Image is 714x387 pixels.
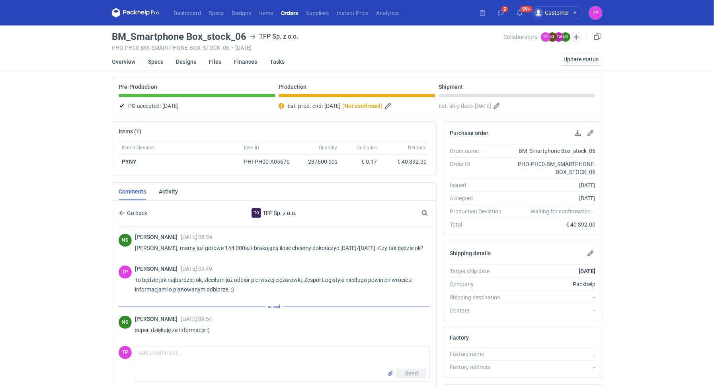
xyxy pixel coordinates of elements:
strong: Not confirmed [344,103,380,109]
div: - [508,363,595,371]
svg: Packhelp Pro [112,8,160,18]
div: 237600 pcs [300,154,340,169]
a: PYNY [122,158,137,165]
div: Natalia Stępak [119,316,132,329]
span: [PERSON_NAME] [135,234,181,240]
span: [DATE] [475,101,491,111]
a: Analytics [372,8,403,18]
div: BM_Smartphone Box_stock_06 [508,147,595,155]
button: Download PO [573,128,583,138]
span: Item nickname [122,145,154,151]
button: Edit shipping details [586,248,595,258]
span: Update status [564,57,599,62]
div: Shipping destination [450,293,508,301]
figcaption: TP [119,346,132,359]
div: Order name [450,147,508,155]
div: PHO-PH00-BM_SMARTPHONE-BOX_STOCK_06 [DATE] [112,45,504,51]
figcaption: TP [119,266,132,279]
button: Go back [119,208,148,218]
button: TP [589,6,602,20]
button: Edit estimated shipping date [493,101,502,111]
a: Items [255,8,277,18]
a: Designs [176,53,196,70]
span: Unit price [357,145,377,151]
div: Customer [534,8,569,18]
div: Order ID [450,160,508,176]
div: Tosia Płotek [589,6,602,20]
div: Production Deviation [450,207,508,215]
div: Tosia Płotek [119,346,132,359]
figcaption: NS [119,316,132,329]
span: Item ID [244,145,259,151]
button: Edit purchase order [586,128,595,138]
figcaption: NS [561,32,570,42]
a: Comments [119,183,146,200]
figcaption: KI [548,32,557,42]
em: ) [380,103,382,109]
button: 99+ [513,6,526,19]
p: To będzie jak najbardziej ok, zleciłam już odbiór pierwszej ciężarówki, Zespół Logistyki niedługo... [135,275,423,294]
a: Suppliers [302,8,333,18]
div: € 40 392.00 [383,158,427,166]
button: Edit estimated production end date [384,101,394,111]
em: ( [342,103,344,109]
em: Waiting for confirmation... [531,207,595,215]
a: Tasks [270,53,285,70]
figcaption: NS [119,234,132,247]
div: Tosia Płotek [119,266,132,279]
p: Production [279,84,306,90]
a: Specs [205,8,228,18]
div: Issued [450,181,508,189]
div: PO accepted: [119,101,275,111]
div: Natalia Stępak [119,234,132,247]
a: Instant Price [333,8,372,18]
div: Factory name [450,350,508,358]
span: [DATE] 09:54 [181,316,212,322]
h2: Shipping details [450,250,491,256]
button: Edit collaborators [571,32,581,42]
div: PHO-PH00-BM_SMARTPHONE-BOX_STOCK_06 [508,160,595,176]
h3: BM_Smartphone Box_stock_06 [112,32,246,41]
div: - [508,293,595,301]
div: [DATE] [508,194,595,202]
span: [DATE] [324,101,341,111]
input: Search [420,208,445,218]
div: Accepted [450,194,508,202]
span: [DATE] 09:49 [181,266,212,272]
a: Orders [277,8,302,18]
div: TFP Sp. z o.o. [250,32,298,41]
a: Files [209,53,221,70]
div: Packhelp [508,280,595,288]
p: super, dziękuję za informacje :) [135,325,423,335]
div: [DATE] [508,181,595,189]
span: Collaborators [504,34,538,40]
a: Activity [159,183,178,200]
div: € 0.17 [343,158,377,166]
figcaption: EW [554,32,564,42]
h2: Purchase order [450,130,488,136]
a: Overview [112,53,135,70]
div: Target ship date [450,267,508,275]
span: [PERSON_NAME] [135,316,181,322]
h2: Factory [450,334,469,341]
button: Update status [560,53,602,66]
div: Factory address [450,363,508,371]
div: TFP Sp. z o.o. [209,208,339,218]
div: € 40 392.00 [508,221,595,229]
a: Dashboard [170,8,205,18]
strong: [DATE] [579,268,595,274]
div: Total [450,221,508,229]
h2: Items (1) [119,128,141,135]
span: Send [405,371,418,376]
a: Designs [228,8,255,18]
span: Net total [408,145,427,151]
a: Specs [148,53,163,70]
div: Contact [450,307,508,315]
div: Company [450,280,508,288]
a: Finances [234,53,257,70]
span: unread [266,302,283,311]
span: [DATE] 08:35 [181,234,212,240]
p: Pre-Production [119,84,157,90]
